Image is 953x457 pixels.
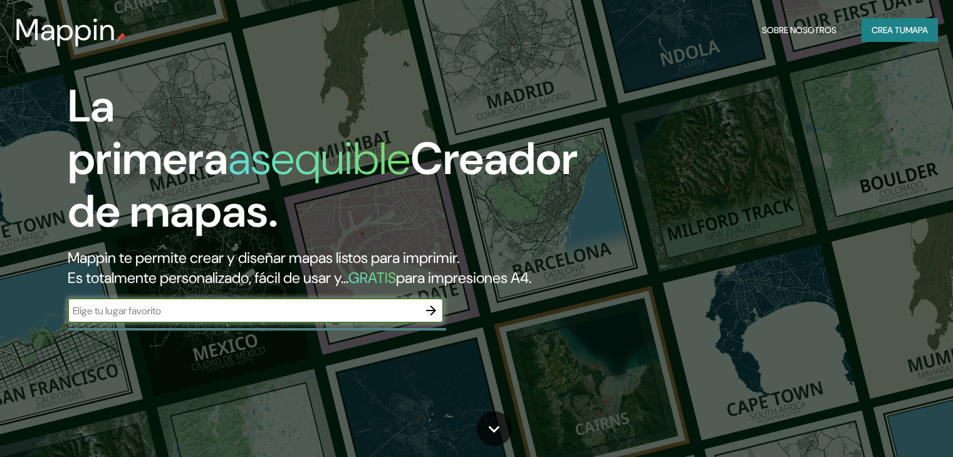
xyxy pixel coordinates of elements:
[68,248,459,267] font: Mappin te permite crear y diseñar mapas listos para imprimir.
[396,268,531,287] font: para impresiones A4.
[872,24,905,36] font: Crea tu
[116,33,126,43] img: pin de mapeo
[68,268,348,287] font: Es totalmente personalizado, fácil de usar y...
[762,24,836,36] font: Sobre nosotros
[228,130,410,188] font: asequible
[757,18,841,42] button: Sobre nosotros
[348,268,396,287] font: GRATIS
[68,130,578,240] font: Creador de mapas.
[862,18,938,42] button: Crea tumapa
[68,304,419,318] input: Elige tu lugar favorito
[68,77,228,188] font: La primera
[15,10,116,49] font: Mappin
[905,24,928,36] font: mapa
